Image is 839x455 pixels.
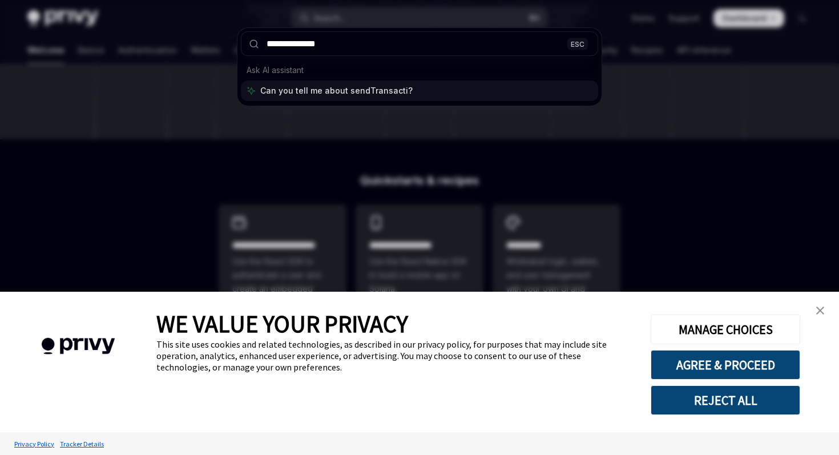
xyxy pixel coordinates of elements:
[156,309,408,339] span: WE VALUE YOUR PRIVACY
[809,299,832,322] a: close banner
[816,307,824,315] img: close banner
[260,85,413,96] span: Can you tell me about sendTransacti?
[651,315,800,344] button: MANAGE CHOICES
[651,350,800,380] button: AGREE & PROCEED
[57,434,107,454] a: Tracker Details
[567,38,588,50] div: ESC
[651,385,800,415] button: REJECT ALL
[241,60,598,80] div: Ask AI assistant
[156,339,634,373] div: This site uses cookies and related technologies, as described in our privacy policy, for purposes...
[17,321,139,371] img: company logo
[11,434,57,454] a: Privacy Policy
